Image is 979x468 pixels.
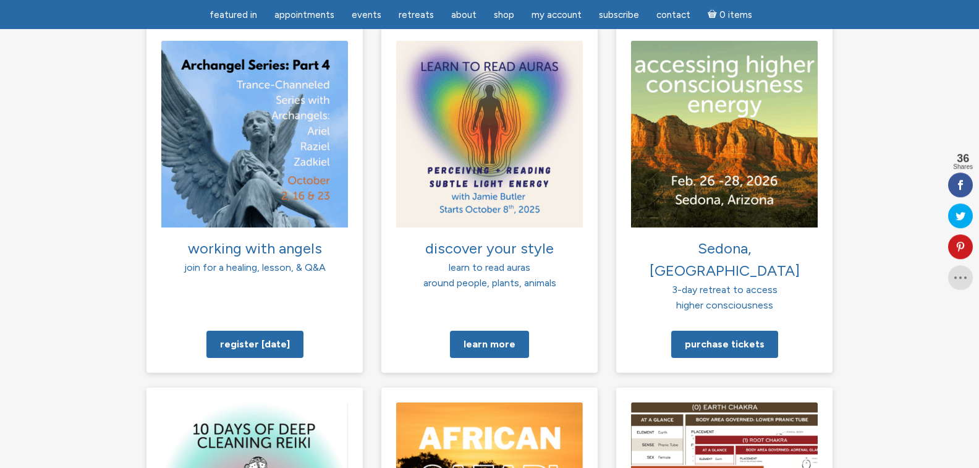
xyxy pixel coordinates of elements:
span: discover your style [425,239,554,257]
span: Events [352,9,381,20]
span: Subscribe [599,9,639,20]
span: Contact [656,9,690,20]
a: Retreats [391,3,441,27]
span: My Account [532,9,582,20]
a: Shop [486,3,522,27]
a: Cart0 items [700,2,760,27]
span: Shares [953,164,973,170]
a: Appointments [267,3,342,27]
a: Register [DATE] [206,331,303,358]
a: Subscribe [591,3,646,27]
span: featured in [210,9,257,20]
a: Purchase tickets [671,331,778,358]
a: My Account [524,3,589,27]
a: Contact [649,3,698,27]
span: 3-day retreat to access [672,284,778,296]
a: Learn more [450,331,529,358]
a: About [444,3,484,27]
span: 0 items [719,11,752,20]
span: About [451,9,477,20]
span: higher consciousness [676,299,773,311]
a: featured in [202,3,265,27]
span: Appointments [274,9,334,20]
span: Sedona, [GEOGRAPHIC_DATA] [650,239,800,279]
span: 36 [953,153,973,164]
span: around people, plants, animals [423,277,556,289]
i: Cart [708,9,719,20]
span: join for a healing, lesson, & Q&A [184,262,326,273]
span: working with angels [188,239,322,257]
span: Shop [494,9,514,20]
a: Events [344,3,389,27]
span: Retreats [399,9,434,20]
span: learn to read auras [449,262,530,273]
